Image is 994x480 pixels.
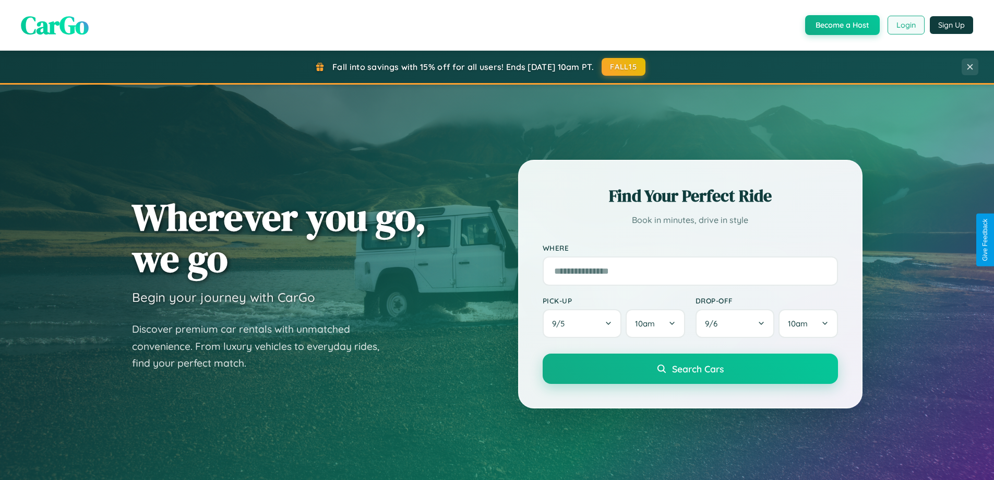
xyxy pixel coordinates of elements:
[696,296,838,305] label: Drop-off
[779,309,837,338] button: 10am
[132,321,393,372] p: Discover premium car rentals with unmatched convenience. From luxury vehicles to everyday rides, ...
[888,16,925,34] button: Login
[805,15,880,35] button: Become a Host
[543,296,685,305] label: Pick-up
[21,8,89,42] span: CarGo
[543,213,838,228] p: Book in minutes, drive in style
[981,219,989,261] div: Give Feedback
[543,354,838,384] button: Search Cars
[930,16,973,34] button: Sign Up
[626,309,685,338] button: 10am
[705,319,723,329] span: 9 / 6
[543,309,622,338] button: 9/5
[132,196,426,279] h1: Wherever you go, we go
[602,58,645,76] button: FALL15
[543,243,838,252] label: Where
[332,62,594,72] span: Fall into savings with 15% off for all users! Ends [DATE] 10am PT.
[552,319,570,329] span: 9 / 5
[543,184,838,207] h2: Find Your Perfect Ride
[672,363,724,374] span: Search Cars
[132,289,315,305] h3: Begin your journey with CarGo
[635,319,655,329] span: 10am
[788,319,808,329] span: 10am
[696,309,775,338] button: 9/6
